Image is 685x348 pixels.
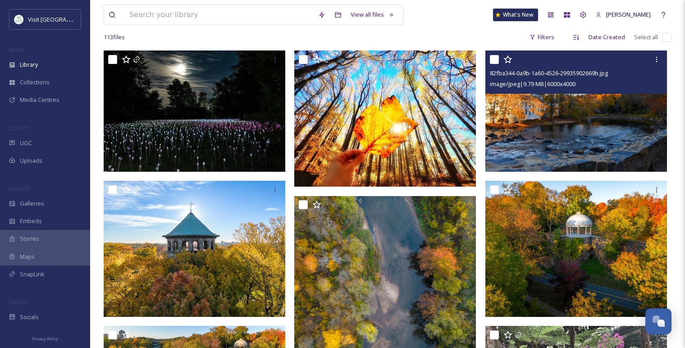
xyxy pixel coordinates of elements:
[20,270,45,279] span: SnapLink
[591,6,655,23] a: [PERSON_NAME]
[20,78,50,87] span: Collections
[20,139,32,147] span: UGC
[20,234,39,243] span: Stories
[20,156,42,165] span: Uploads
[485,181,667,317] img: d6b287c3-d72f-f959-e1c2-7549d81d292d.jpg
[9,125,28,132] span: COLLECT
[104,50,285,172] img: 974c18c6-49b7-5e45-b1b2-26036a2c32c7.jpg
[490,69,608,77] span: 82fba344-0a9b-1a60-4526-29935902669b.jpg
[32,336,58,342] span: Privacy Policy
[20,96,59,104] span: Media Centres
[346,6,399,23] a: View all files
[20,199,44,208] span: Galleries
[525,28,559,46] div: Filters
[32,333,58,343] a: Privacy Policy
[493,9,538,21] a: What's New
[20,252,35,261] span: Maps
[9,185,30,192] span: WIDGETS
[104,33,125,41] span: 113 file s
[125,5,314,25] input: Search your library
[584,28,630,46] div: Date Created
[645,308,671,334] button: Open Chat
[9,46,25,53] span: MEDIA
[20,60,38,69] span: Library
[14,15,23,24] img: download%20%281%29.jpeg
[634,33,658,41] span: Select all
[104,181,285,317] img: 5e0515a5-6e31-2151-3d87-dde928fcd981.jpg
[490,80,575,88] span: image/jpeg | 9.79 MB | 6000 x 4000
[485,50,667,172] img: 82fba344-0a9b-1a60-4526-29935902669b.jpg
[20,313,39,321] span: Socials
[20,217,42,225] span: Embeds
[28,15,98,23] span: Visit [GEOGRAPHIC_DATA]
[9,299,27,306] span: SOCIALS
[294,50,476,187] img: 2f11e539-f7f7-da1f-3ca1-afcae7d92e02.jpg
[606,10,651,18] span: [PERSON_NAME]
